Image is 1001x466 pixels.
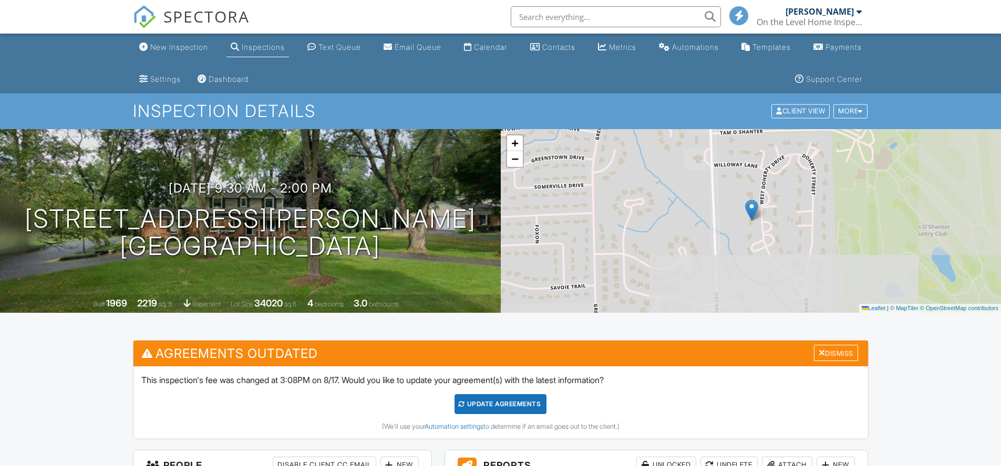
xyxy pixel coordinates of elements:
[169,181,332,195] h3: [DATE] 9:30 am - 2:00 pm
[791,70,866,89] a: Support Center
[771,104,830,119] div: Client View
[354,298,367,309] div: 3.0
[862,305,885,311] a: Leaflet
[672,43,719,51] div: Automations
[163,5,250,27] span: SPECTORA
[809,38,866,57] a: Payments
[814,345,858,361] div: Dismiss
[135,38,212,57] a: New Inspection
[133,102,869,120] h1: Inspection Details
[307,298,313,309] div: 4
[159,300,173,308] span: sq. ft.
[460,38,511,57] a: Calendar
[833,104,868,119] div: More
[150,43,208,51] div: New Inspection
[318,43,361,51] div: Text Queue
[507,151,523,167] a: Zoom out
[737,38,795,57] a: Templates
[890,305,919,311] a: © MapTiler
[379,38,446,57] a: Email Queue
[315,300,344,308] span: bedrooms
[786,6,854,17] div: [PERSON_NAME]
[133,5,156,28] img: The Best Home Inspection Software - Spectora
[133,366,868,439] div: This inspection's fee was changed at 3:08PM on 8/17. Would you like to update your agreement(s) w...
[770,107,832,114] a: Client View
[231,300,253,308] span: Lot Size
[757,17,862,27] div: On the Level Home Inspection
[609,43,636,51] div: Metrics
[507,135,523,151] a: Zoom in
[752,43,791,51] div: Templates
[806,75,862,83] div: Support Center
[369,300,399,308] span: bathrooms
[106,298,127,309] div: 1969
[425,422,483,430] a: Automation settings
[284,300,297,308] span: sq.ft.
[137,298,157,309] div: 2219
[303,38,365,57] a: Text Queue
[655,38,723,57] a: Automations (Basic)
[920,305,998,311] a: © OpenStreetMap contributors
[511,136,518,150] span: +
[455,394,546,414] div: Update Agreements
[226,38,289,57] a: Inspections
[511,6,721,27] input: Search everything...
[594,38,641,57] a: Metrics
[745,199,758,221] img: Marker
[526,38,580,57] a: Contacts
[150,75,181,83] div: Settings
[254,298,283,309] div: 34020
[141,422,860,431] div: (We'll use your to determine if an email goes out to the client.)
[133,341,868,366] h3: Agreements Outdated
[209,75,249,83] div: Dashboard
[887,305,889,311] span: |
[135,70,185,89] a: Settings
[133,14,250,36] a: SPECTORA
[25,205,476,261] h1: [STREET_ADDRESS][PERSON_NAME] [GEOGRAPHIC_DATA]
[395,43,441,51] div: Email Queue
[542,43,575,51] div: Contacts
[474,43,507,51] div: Calendar
[93,300,105,308] span: Built
[192,300,221,308] span: basement
[511,152,518,165] span: −
[193,70,253,89] a: Dashboard
[242,43,285,51] div: Inspections
[825,43,862,51] div: Payments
